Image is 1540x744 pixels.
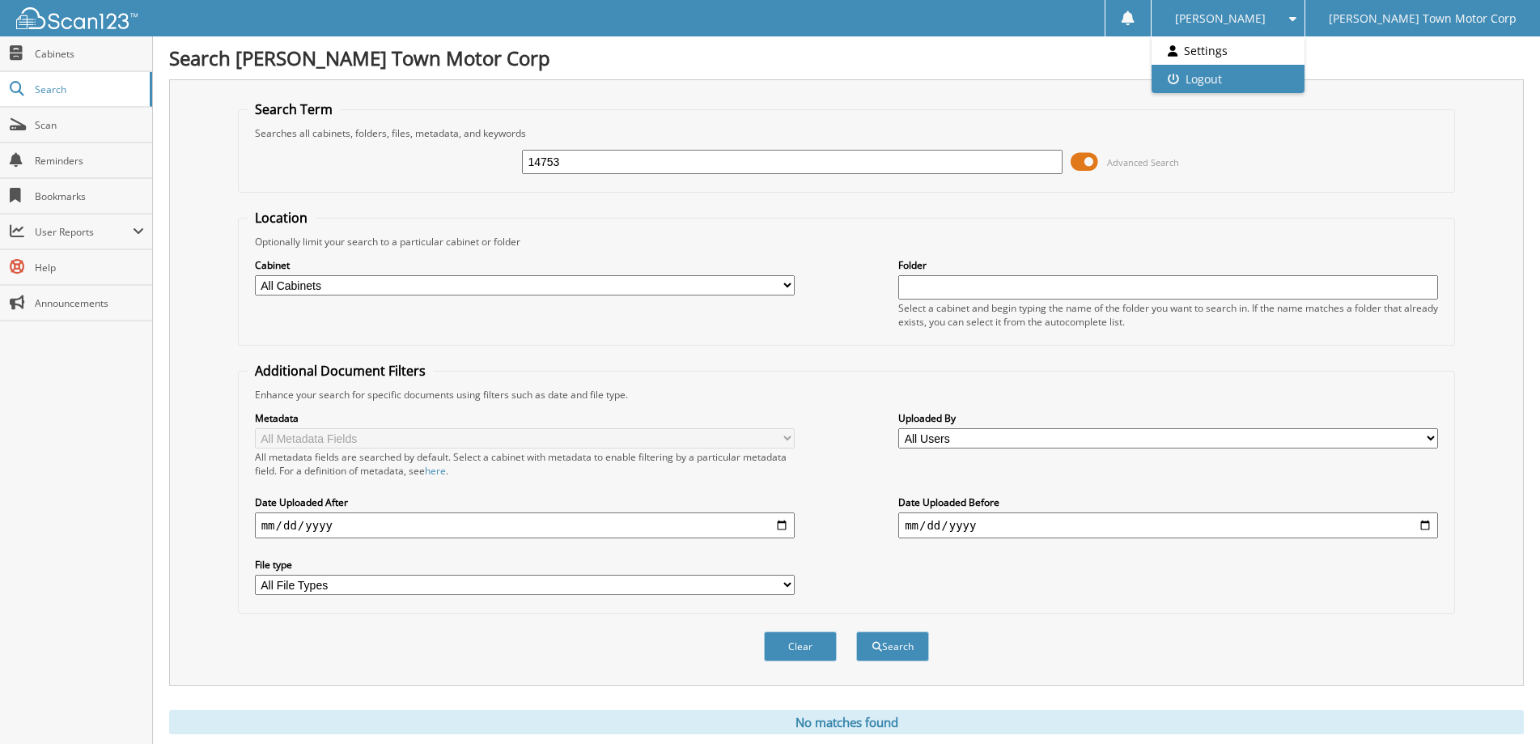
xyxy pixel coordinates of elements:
[898,495,1438,509] label: Date Uploaded Before
[1107,156,1179,168] span: Advanced Search
[169,710,1524,734] div: No matches found
[856,631,929,661] button: Search
[35,83,142,96] span: Search
[255,411,795,425] label: Metadata
[247,388,1447,402] div: Enhance your search for specific documents using filters such as date and file type.
[247,209,316,227] legend: Location
[1152,36,1305,65] a: Settings
[35,261,144,274] span: Help
[898,301,1438,329] div: Select a cabinet and begin typing the name of the folder you want to search in. If the name match...
[35,189,144,203] span: Bookmarks
[1175,14,1266,23] span: [PERSON_NAME]
[1459,666,1540,744] iframe: Chat Widget
[247,100,341,118] legend: Search Term
[898,411,1438,425] label: Uploaded By
[35,225,133,239] span: User Reports
[255,258,795,272] label: Cabinet
[247,235,1447,249] div: Optionally limit your search to a particular cabinet or folder
[764,631,837,661] button: Clear
[255,495,795,509] label: Date Uploaded After
[1329,14,1517,23] span: [PERSON_NAME] Town Motor Corp
[247,362,434,380] legend: Additional Document Filters
[16,7,138,29] img: scan123-logo-white.svg
[255,512,795,538] input: start
[35,118,144,132] span: Scan
[1152,65,1305,93] a: Logout
[425,464,446,478] a: here
[169,45,1524,71] h1: Search [PERSON_NAME] Town Motor Corp
[255,558,795,572] label: File type
[35,296,144,310] span: Announcements
[35,47,144,61] span: Cabinets
[898,258,1438,272] label: Folder
[898,512,1438,538] input: end
[35,154,144,168] span: Reminders
[255,450,795,478] div: All metadata fields are searched by default. Select a cabinet with metadata to enable filtering b...
[247,126,1447,140] div: Searches all cabinets, folders, files, metadata, and keywords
